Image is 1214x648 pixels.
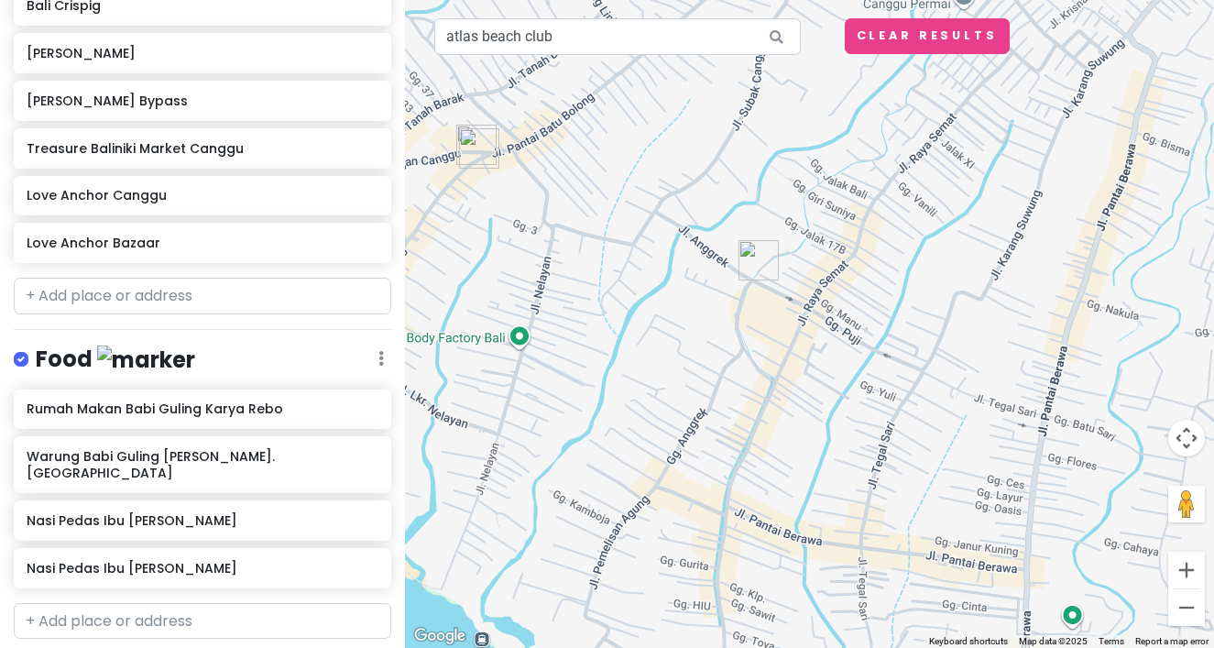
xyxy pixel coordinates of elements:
h6: Nasi Pedas Ibu [PERSON_NAME] [27,560,377,577]
span: Map data ©2025 [1019,636,1088,646]
div: Treasure Baliniki Market Canggu [738,240,779,280]
button: Zoom out [1168,589,1205,626]
a: Report a map error [1135,636,1209,646]
input: Search a place [434,18,801,55]
h6: Treasure Baliniki Market Canggu [27,140,377,157]
h6: Nasi Pedas Ibu [PERSON_NAME] [27,512,377,529]
h6: [PERSON_NAME] [27,45,377,61]
h6: Rumah Makan Babi Guling Karya Rebo [27,401,377,417]
a: Terms (opens in new tab) [1099,636,1124,646]
button: Keyboard shortcuts [929,635,1008,648]
input: + Add place or address [14,278,391,314]
h4: Food [36,345,195,375]
button: Clear Results [845,18,1010,54]
div: Love Anchor Canggu [456,125,497,165]
button: Map camera controls [1168,420,1205,456]
h6: [PERSON_NAME] Bypass [27,93,377,109]
h6: Love Anchor Canggu [27,187,377,203]
a: Open this area in Google Maps (opens a new window) [410,624,470,648]
div: Love Anchor Bazaar [459,128,499,169]
img: Google [410,624,470,648]
button: Zoom in [1168,552,1205,588]
input: + Add place or address [14,603,391,640]
h6: Love Anchor Bazaar [27,235,377,251]
h6: Warung Babi Guling [PERSON_NAME]. [GEOGRAPHIC_DATA] [27,448,377,481]
button: Drag Pegman onto the map to open Street View [1168,486,1205,522]
img: marker [97,346,195,374]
